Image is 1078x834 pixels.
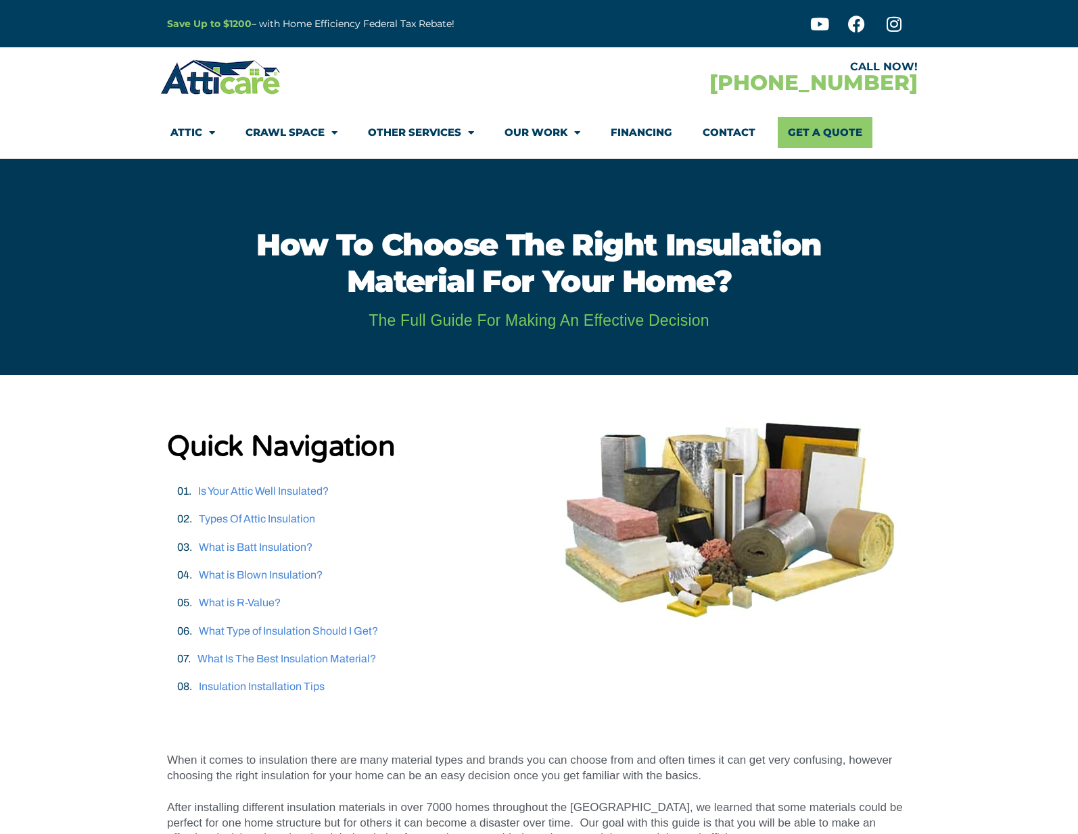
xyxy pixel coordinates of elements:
a: Insulation Installation Tips [199,681,325,692]
a: Get A Quote [778,117,872,148]
span: When it comes to insulation there are many material types and brands you can choose from and ofte... [167,754,893,781]
nav: Menu [170,117,908,148]
strong: Quick Navigation​ [167,429,396,464]
a: Is Your Attic Well Insulated? [198,485,329,497]
a: Contact [703,117,755,148]
a: What is Batt Insulation? [199,541,312,553]
a: Financing [611,117,672,148]
a: Crawl Space [245,117,337,148]
a: Our Work [505,117,580,148]
a: What Type of Insulation Should I Get? [199,625,378,637]
h1: How to Choose the right insulation material for your home? [212,226,866,299]
a: What Is The Best Insulation Material? [197,653,376,664]
a: Types Of Attic Insulation [199,513,315,524]
a: Other Services [368,117,474,148]
div: CALL NOW! [539,62,918,72]
a: Save Up to $1200 [167,18,252,30]
a: Attic [170,117,215,148]
a: What is Blown Insulation? [199,569,323,581]
a: What is R-Value? [199,597,281,608]
h2: The full guide for making an effective decision [145,313,934,328]
p: – with Home Efficiency Federal Tax Rebate! [167,16,605,32]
